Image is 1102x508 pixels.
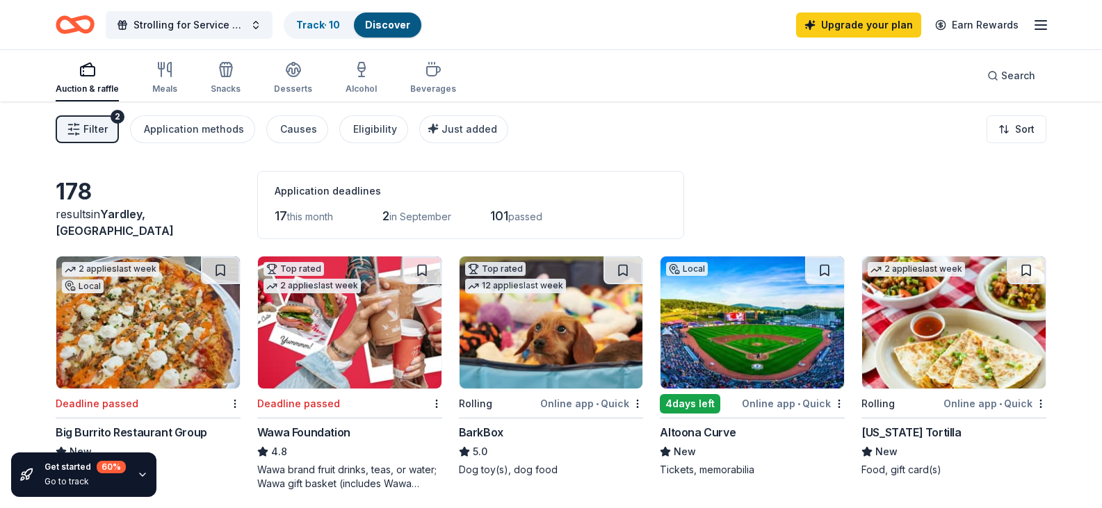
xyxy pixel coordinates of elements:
span: 17 [275,208,287,223]
a: Image for Big Burrito Restaurant Group2 applieslast weekLocalDeadline passedBig Burrito Restauran... [56,256,241,477]
button: Alcohol [346,56,377,101]
div: Food, gift card(s) [861,463,1046,477]
div: Top rated [465,262,526,276]
img: Image for Altoona Curve [661,256,844,388]
button: Search [976,62,1046,90]
button: Sort [987,115,1046,143]
a: Image for California Tortilla2 applieslast weekRollingOnline app•Quick[US_STATE] TortillaNewFood,... [861,256,1046,477]
div: 2 applies last week [868,262,965,277]
span: passed [508,211,542,222]
span: Search [1001,67,1035,84]
a: Discover [365,19,410,31]
div: Application deadlines [275,183,667,199]
div: Meals [152,83,177,95]
img: Image for Big Burrito Restaurant Group [56,256,240,388]
a: Track· 10 [296,19,340,31]
span: 4.8 [271,443,287,460]
div: Desserts [274,83,312,95]
span: in [56,207,174,238]
div: Local [62,279,104,293]
div: 2 applies last week [264,279,361,293]
div: BarkBox [459,424,503,441]
div: Rolling [459,395,492,412]
div: 2 applies last week [62,262,159,277]
div: 12 applies last week [465,279,566,293]
div: Top rated [264,262,324,276]
div: Wawa brand fruit drinks, teas, or water; Wawa gift basket (includes Wawa products and coupons) [257,463,442,491]
button: Eligibility [339,115,408,143]
div: Online app Quick [943,395,1046,412]
div: Go to track [44,476,126,487]
div: results [56,206,241,239]
img: Image for California Tortilla [862,256,1046,388]
span: Just added [441,123,497,135]
button: Snacks [211,56,241,101]
div: Application methods [144,121,244,138]
span: Sort [1015,121,1035,138]
span: New [674,443,696,460]
div: 4 days left [660,394,720,413]
button: Meals [152,56,177,101]
span: Filter [83,121,108,138]
span: • [797,398,800,409]
span: 101 [490,208,508,223]
span: 2 [382,208,389,223]
button: Just added [419,115,508,143]
span: Yardley, [GEOGRAPHIC_DATA] [56,207,174,238]
a: Image for Altoona CurveLocal4days leftOnline app•QuickAltoona CurveNewTickets, memorabilia [660,256,845,477]
a: Image for BarkBoxTop rated12 applieslast weekRollingOnline app•QuickBarkBox5.0Dog toy(s), dog food [459,256,644,477]
div: Causes [280,121,317,138]
span: this month [287,211,333,222]
span: New [875,443,898,460]
span: Strolling for Service Dogs [133,17,245,33]
div: Alcohol [346,83,377,95]
span: • [596,398,599,409]
a: Home [56,8,95,41]
div: Online app Quick [540,395,643,412]
div: Altoona Curve [660,424,736,441]
button: Filter2 [56,115,119,143]
div: 60 % [97,461,126,473]
div: Dog toy(s), dog food [459,463,644,477]
div: Big Burrito Restaurant Group [56,424,207,441]
button: Beverages [410,56,456,101]
div: Wawa Foundation [257,424,350,441]
div: Eligibility [353,121,397,138]
img: Image for BarkBox [460,256,643,388]
div: Deadline passed [257,395,340,412]
button: Application methods [130,115,255,143]
button: Strolling for Service Dogs [106,11,273,39]
div: Beverages [410,83,456,95]
div: Online app Quick [742,395,845,412]
span: 5.0 [473,443,487,460]
div: Local [666,262,708,276]
div: Auction & raffle [56,83,119,95]
div: 178 [56,178,241,206]
span: in September [389,211,451,222]
div: Deadline passed [56,395,138,412]
div: Rolling [861,395,895,412]
div: Get started [44,461,126,473]
button: Auction & raffle [56,56,119,101]
button: Causes [266,115,328,143]
span: • [999,398,1002,409]
button: Desserts [274,56,312,101]
a: Earn Rewards [927,13,1027,38]
div: 2 [111,110,124,124]
a: Upgrade your plan [796,13,921,38]
a: Image for Wawa FoundationTop rated2 applieslast weekDeadline passedWawa Foundation4.8Wawa brand f... [257,256,442,491]
img: Image for Wawa Foundation [258,256,441,388]
div: [US_STATE] Tortilla [861,424,961,441]
div: Snacks [211,83,241,95]
div: Tickets, memorabilia [660,463,845,477]
button: Track· 10Discover [284,11,423,39]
